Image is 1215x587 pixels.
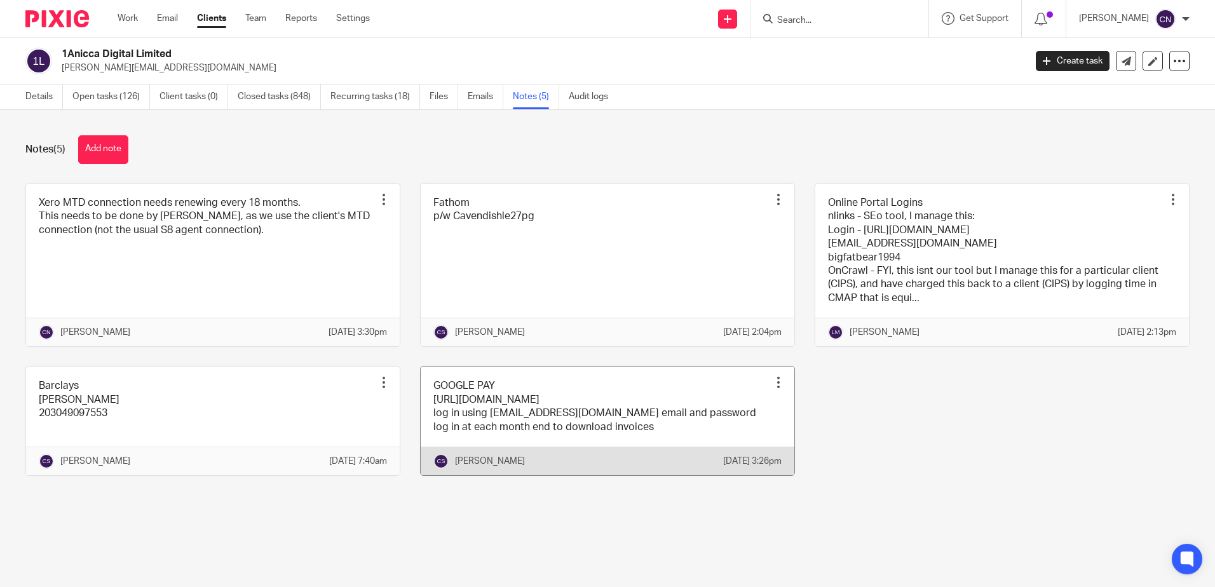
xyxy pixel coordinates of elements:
[723,326,782,339] p: [DATE] 2:04pm
[62,62,1017,74] p: [PERSON_NAME][EMAIL_ADDRESS][DOMAIN_NAME]
[60,326,130,339] p: [PERSON_NAME]
[329,455,387,468] p: [DATE] 7:40am
[72,84,150,109] a: Open tasks (126)
[1036,51,1110,71] a: Create task
[569,84,618,109] a: Audit logs
[285,12,317,25] a: Reports
[455,455,525,468] p: [PERSON_NAME]
[723,455,782,468] p: [DATE] 3:26pm
[157,12,178,25] a: Email
[197,12,226,25] a: Clients
[336,12,370,25] a: Settings
[329,326,387,339] p: [DATE] 3:30pm
[1118,326,1176,339] p: [DATE] 2:13pm
[25,84,63,109] a: Details
[433,325,449,340] img: svg%3E
[468,84,503,109] a: Emails
[160,84,228,109] a: Client tasks (0)
[1155,9,1176,29] img: svg%3E
[1079,12,1149,25] p: [PERSON_NAME]
[828,325,843,340] img: svg%3E
[39,325,54,340] img: svg%3E
[513,84,559,109] a: Notes (5)
[238,84,321,109] a: Closed tasks (848)
[78,135,128,164] button: Add note
[245,12,266,25] a: Team
[850,326,920,339] p: [PERSON_NAME]
[25,48,52,74] img: svg%3E
[960,14,1008,23] span: Get Support
[25,10,89,27] img: Pixie
[60,455,130,468] p: [PERSON_NAME]
[455,326,525,339] p: [PERSON_NAME]
[53,144,65,154] span: (5)
[330,84,420,109] a: Recurring tasks (18)
[776,15,890,27] input: Search
[25,143,65,156] h1: Notes
[433,454,449,469] img: svg%3E
[118,12,138,25] a: Work
[62,48,825,61] h2: 1Anicca Digital Limited
[39,454,54,469] img: svg%3E
[430,84,458,109] a: Files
